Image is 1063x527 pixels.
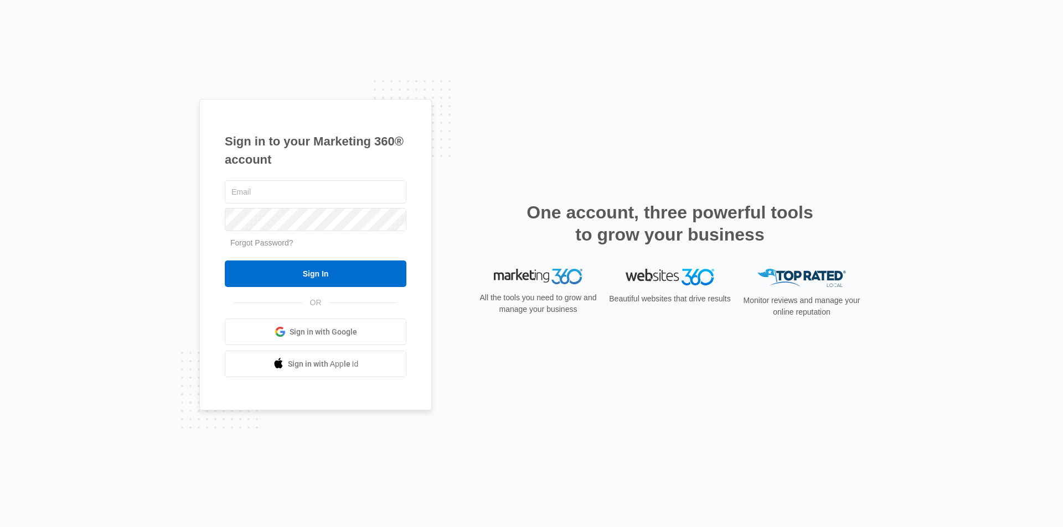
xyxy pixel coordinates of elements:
[225,351,406,377] a: Sign in with Apple Id
[225,319,406,345] a: Sign in with Google
[288,358,359,370] span: Sign in with Apple Id
[740,295,864,318] p: Monitor reviews and manage your online reputation
[225,132,406,169] h1: Sign in to your Marketing 360® account
[290,326,357,338] span: Sign in with Google
[225,180,406,204] input: Email
[757,269,846,287] img: Top Rated Local
[626,269,714,285] img: Websites 360
[494,269,582,284] img: Marketing 360
[230,238,293,247] a: Forgot Password?
[523,201,817,246] h2: One account, three powerful tools to grow your business
[608,293,732,305] p: Beautiful websites that drive results
[225,260,406,287] input: Sign In
[476,292,600,315] p: All the tools you need to grow and manage your business
[302,297,329,309] span: OR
